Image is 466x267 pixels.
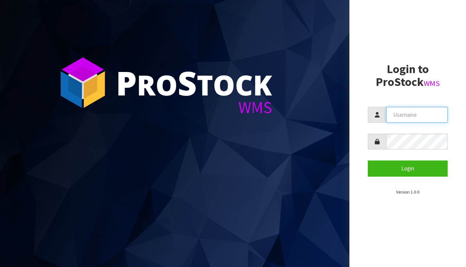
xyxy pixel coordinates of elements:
div: ro tock [116,66,272,99]
div: WMS [116,99,272,116]
img: ProStock Cube [55,55,110,110]
small: Version 1.0.0 [396,189,419,195]
span: P [116,60,137,105]
span: S [178,60,197,105]
input: Username [386,107,448,123]
button: Login [368,160,448,176]
h2: Login to ProStock [368,63,448,89]
small: WMS [424,79,440,88]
